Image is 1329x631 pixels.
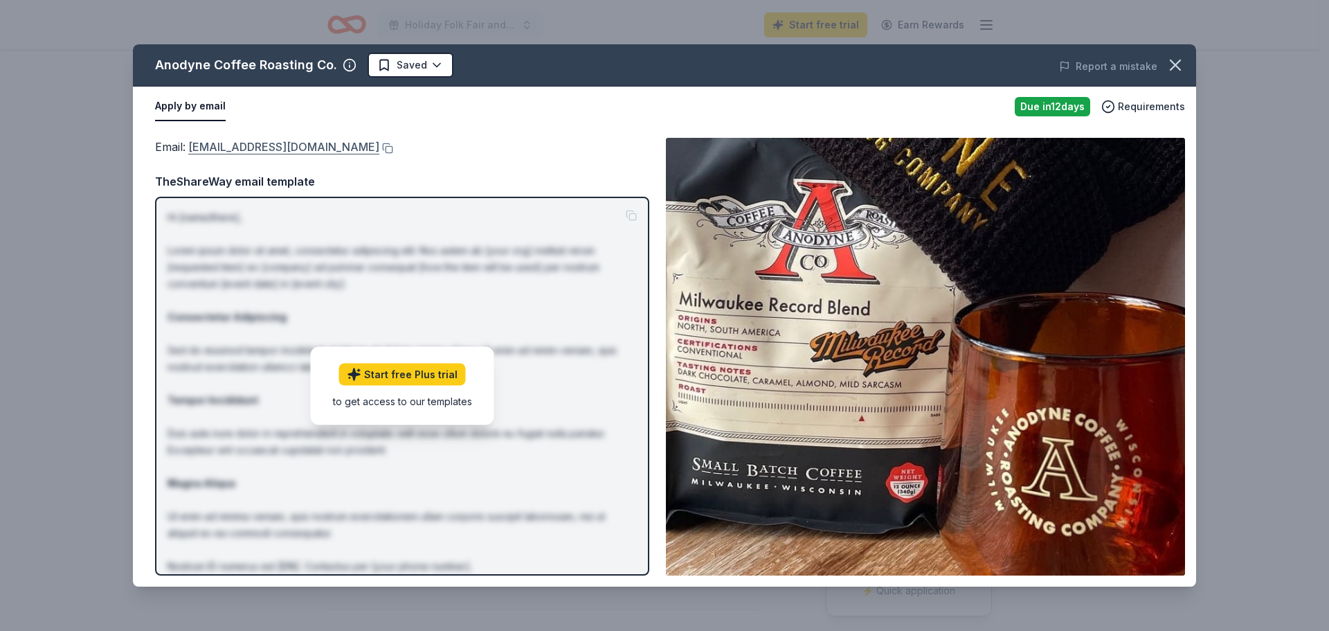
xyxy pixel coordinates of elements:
span: Email : [155,140,379,154]
a: [EMAIL_ADDRESS][DOMAIN_NAME] [188,138,379,156]
button: Report a mistake [1059,58,1157,75]
p: Hi [name/there], Lorem ipsum dolor sit amet, consectetur adipiscing elit. Nos autem ab [your org]... [168,209,637,625]
a: Start free Plus trial [339,364,466,386]
div: Due in 12 days [1015,97,1090,116]
span: Requirements [1118,98,1185,115]
img: Image for Anodyne Coffee Roasting Co. [666,138,1185,576]
button: Apply by email [155,92,226,121]
div: Anodyne Coffee Roasting Co. [155,54,337,76]
span: Saved [397,57,427,73]
strong: Magna Aliqua [168,477,235,489]
strong: Tempor Incididunt [168,394,258,406]
div: TheShareWay email template [155,172,649,190]
strong: Consectetur Adipiscing [168,311,287,323]
button: Saved [368,53,453,78]
button: Requirements [1101,98,1185,115]
div: to get access to our templates [333,394,472,409]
